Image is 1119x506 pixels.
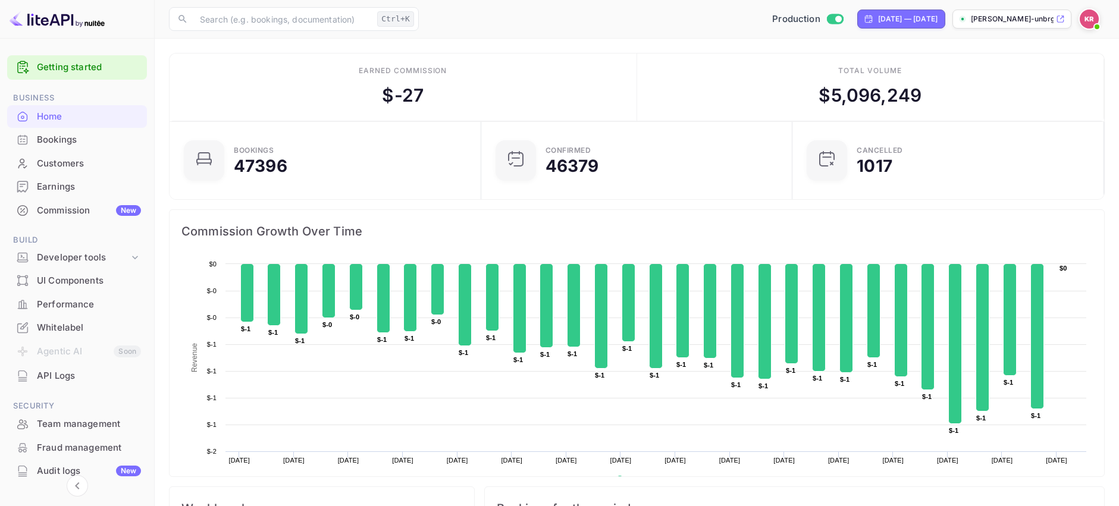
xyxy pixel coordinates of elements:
[405,335,414,342] text: $-1
[568,350,577,357] text: $-1
[116,205,141,216] div: New
[7,436,147,460] div: Fraud management
[359,65,447,76] div: Earned commission
[7,413,147,436] div: Team management
[283,457,305,464] text: [DATE]
[268,329,278,336] text: $-1
[37,110,141,124] div: Home
[7,199,147,222] div: CommissionNew
[181,222,1092,241] span: Commission Growth Over Time
[882,457,904,464] text: [DATE]
[207,394,217,401] text: $-1
[622,345,632,352] text: $-1
[857,158,892,174] div: 1017
[501,457,522,464] text: [DATE]
[828,457,850,464] text: [DATE]
[207,448,217,455] text: $-2
[207,314,217,321] text: $-0
[664,457,686,464] text: [DATE]
[37,441,141,455] div: Fraud management
[295,337,305,344] text: $-1
[895,380,904,387] text: $-1
[37,251,129,265] div: Developer tools
[209,260,217,268] text: $0
[819,82,921,109] div: $ 5,096,249
[7,413,147,435] a: Team management
[193,7,372,31] input: Search (e.g. bookings, documentation)
[377,336,387,343] text: $-1
[7,400,147,413] span: Security
[971,14,1054,24] p: [PERSON_NAME]-unbrg.[PERSON_NAME]...
[540,351,550,358] text: $-1
[772,12,820,26] span: Production
[976,414,986,422] text: $-1
[546,147,591,154] div: Confirmed
[676,361,686,368] text: $-1
[7,128,147,152] div: Bookings
[7,247,147,268] div: Developer tools
[773,457,795,464] text: [DATE]
[382,82,424,109] div: $ -27
[7,364,147,386] a: API Logs
[650,372,659,379] text: $-1
[7,152,147,174] a: Customers
[867,361,877,368] text: $-1
[949,427,958,434] text: $-1
[37,321,141,335] div: Whitelabel
[7,293,147,316] div: Performance
[10,10,105,29] img: LiteAPI logo
[37,274,141,288] div: UI Components
[37,298,141,312] div: Performance
[1080,10,1099,29] img: Kobus Roux
[377,11,414,27] div: Ctrl+K
[338,457,359,464] text: [DATE]
[37,157,141,171] div: Customers
[7,293,147,315] a: Performance
[37,133,141,147] div: Bookings
[7,128,147,150] a: Bookings
[1031,412,1040,419] text: $-1
[486,334,496,341] text: $-1
[37,204,141,218] div: Commission
[767,12,848,26] div: Switch to Sandbox mode
[7,316,147,338] a: Whitelabel
[704,362,713,369] text: $-1
[229,457,250,464] text: [DATE]
[1004,379,1013,386] text: $-1
[7,92,147,105] span: Business
[431,318,441,325] text: $-0
[7,364,147,388] div: API Logs
[207,367,217,375] text: $-1
[992,457,1013,464] text: [DATE]
[37,464,141,478] div: Audit logs
[719,457,741,464] text: [DATE]
[1046,457,1067,464] text: [DATE]
[513,356,523,363] text: $-1
[7,460,147,483] div: Audit logsNew
[7,152,147,175] div: Customers
[7,55,147,80] div: Getting started
[37,417,141,431] div: Team management
[350,313,359,320] text: $-0
[7,105,147,128] div: Home
[922,393,932,400] text: $-1
[786,367,795,374] text: $-1
[758,382,768,389] text: $-1
[1060,265,1067,272] text: $0
[628,476,658,484] text: Revenue
[37,180,141,194] div: Earnings
[857,147,903,154] div: CANCELLED
[234,147,274,154] div: Bookings
[546,158,599,174] div: 46379
[7,269,147,291] a: UI Components
[67,475,88,496] button: Collapse navigation
[7,105,147,127] a: Home
[459,349,468,356] text: $-1
[7,269,147,293] div: UI Components
[813,375,822,382] text: $-1
[207,341,217,348] text: $-1
[7,460,147,482] a: Audit logsNew
[7,199,147,221] a: CommissionNew
[7,234,147,247] span: Build
[556,457,577,464] text: [DATE]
